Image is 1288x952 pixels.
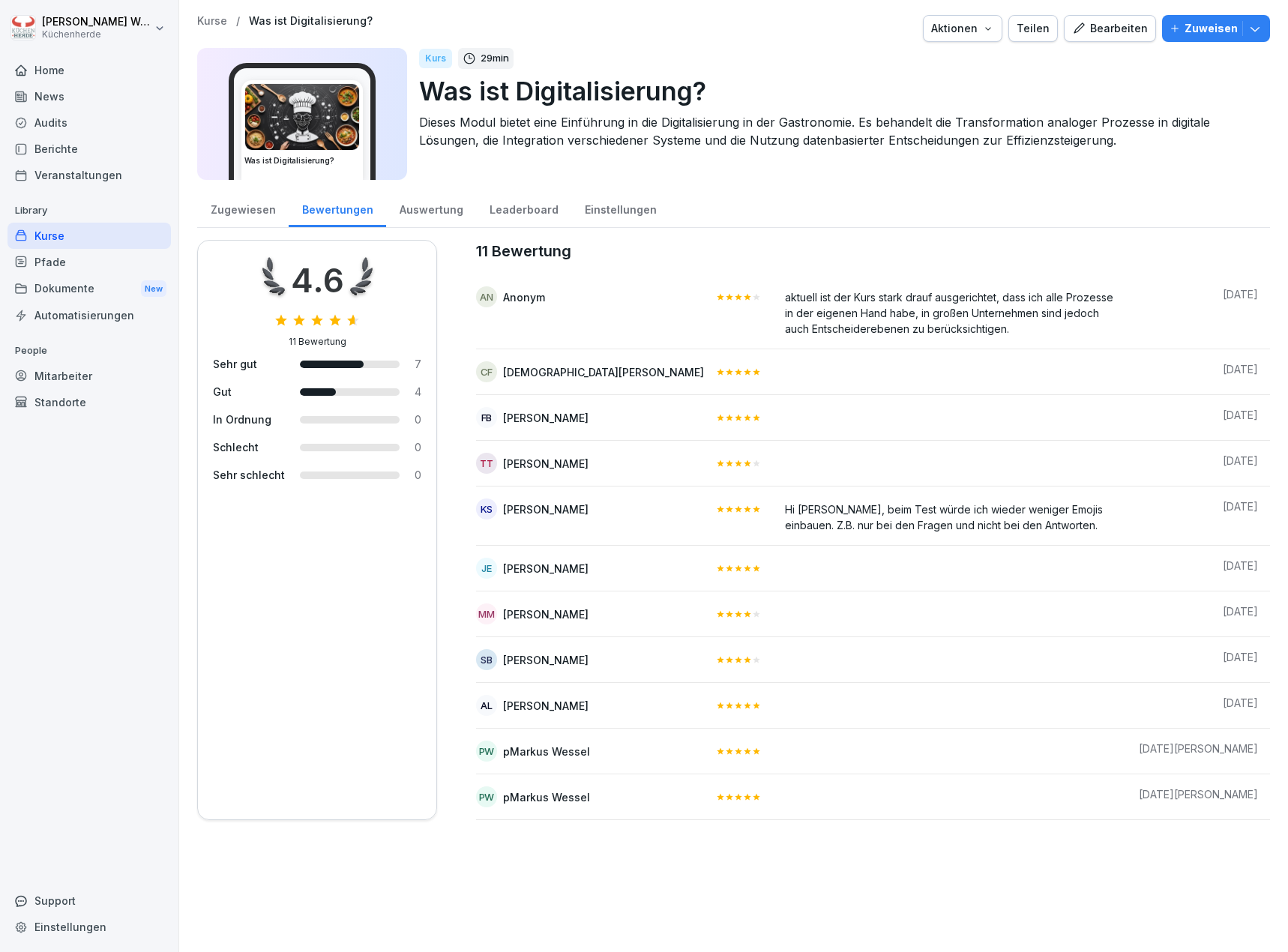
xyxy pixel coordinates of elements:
div: pMarkus Wessel [503,744,590,759]
div: Sehr schlecht [213,467,285,483]
div: FB [476,407,497,428]
button: Aktionen [923,15,1002,42]
div: [PERSON_NAME] [503,652,589,668]
a: Standorte [7,389,171,415]
div: [PERSON_NAME] [503,606,589,622]
td: [DATE] [1127,683,1270,729]
a: Einstellungen [7,914,171,940]
button: Zuweisen [1162,15,1270,42]
div: Mitarbeiter [7,363,171,389]
div: In Ordnung [213,412,285,427]
div: KS [476,498,497,519]
a: Audits [7,109,171,136]
div: 4 [415,384,421,400]
td: [DATE] [1127,637,1270,683]
a: Auswertung [386,189,476,227]
div: Bearbeiten [1072,20,1148,37]
div: pMarkus Wessel [503,789,590,805]
div: [PERSON_NAME] [503,410,589,426]
td: [DATE] [1127,349,1270,395]
p: People [7,339,171,363]
div: JE [476,558,497,579]
p: / [236,15,240,28]
a: Berichte [7,136,171,162]
div: 0 [415,467,421,483]
div: Leaderboard [476,189,571,227]
div: Schlecht [213,439,285,455]
p: Library [7,199,171,223]
div: An [476,286,497,307]
td: [DATE][PERSON_NAME] [1127,729,1270,774]
div: [PERSON_NAME] [503,561,589,576]
div: Zugewiesen [197,189,289,227]
div: 0 [415,412,421,427]
td: [DATE] [1127,441,1270,486]
div: pW [476,786,497,807]
td: [DATE] [1127,395,1270,441]
p: Was ist Digitalisierung? [419,72,1258,110]
p: Dieses Modul bietet eine Einführung in die Digitalisierung in der Gastronomie. Es behandelt die T... [419,113,1258,149]
div: CF [476,361,497,382]
td: [DATE] [1127,486,1270,546]
div: [PERSON_NAME] [503,501,589,517]
div: [DEMOGRAPHIC_DATA][PERSON_NAME] [503,364,704,380]
div: 0 [415,439,421,455]
a: Was ist Digitalisierung? [249,15,373,28]
td: [DATE] [1127,274,1270,349]
div: Dokumente [7,275,171,303]
a: News [7,83,171,109]
img: y5x905sgboivdubjhbpi2xxs.png [245,84,359,150]
div: aktuell ist der Kurs stark drauf ausgerichtet, dass ich alle Prozesse in der eigenen Hand habe, i... [785,286,1115,337]
div: AL [476,695,497,716]
div: Aktionen [931,20,994,37]
td: [DATE][PERSON_NAME] [1127,774,1270,820]
div: 4.6 [291,256,344,305]
div: pW [476,741,497,762]
h3: Was ist Digitalisierung? [244,155,360,166]
p: Zuweisen [1185,20,1238,37]
div: [PERSON_NAME] [503,456,589,472]
div: [PERSON_NAME] [503,698,589,714]
a: Home [7,57,171,83]
a: Kurse [7,223,171,249]
a: Einstellungen [571,189,669,227]
a: Pfade [7,249,171,275]
div: Anonym [503,289,545,305]
div: Teilen [1017,20,1050,37]
div: SB [476,649,497,670]
div: Gut [213,384,285,400]
a: Bewertungen [289,189,386,227]
div: Hi [PERSON_NAME], beim Test würde ich wieder weniger Emojis einbauen. Z.B. nur bei den Fragen und... [785,498,1115,533]
div: New [141,280,166,298]
td: [DATE] [1127,591,1270,637]
p: 29 min [481,51,509,66]
div: Veranstaltungen [7,162,171,188]
div: Support [7,888,171,914]
button: Bearbeiten [1064,15,1156,42]
button: Teilen [1008,15,1058,42]
div: Sehr gut [213,356,285,372]
div: TT [476,453,497,474]
td: [DATE] [1127,546,1270,591]
a: Automatisierungen [7,302,171,328]
p: [PERSON_NAME] Wessel [42,16,151,28]
a: Kurse [197,15,227,28]
div: Kurs [419,49,452,68]
div: 11 Bewertung [289,335,346,349]
p: Küchenherde [42,29,151,40]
